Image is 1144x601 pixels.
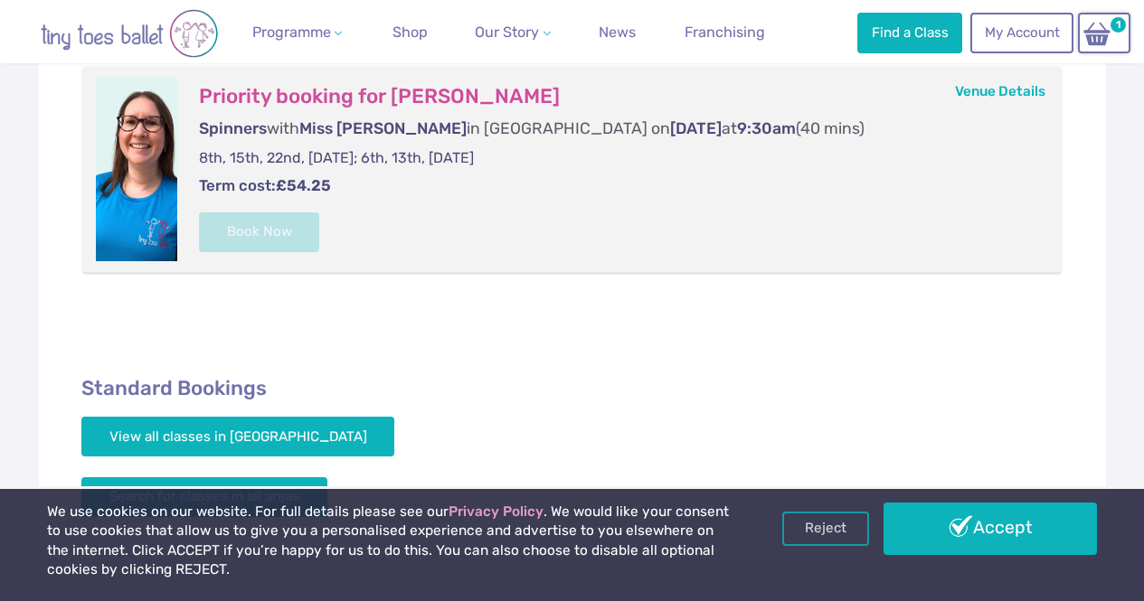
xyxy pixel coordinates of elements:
img: tiny toes ballet [21,9,238,58]
a: Search for classes in all areas [81,477,328,517]
span: 1 [1108,14,1129,35]
span: Programme [252,23,331,41]
p: Term cost: [199,175,1027,197]
a: My Account [970,13,1073,52]
p: 8th, 15th, 22nd, [DATE]; 6th, 13th, [DATE] [199,148,1027,168]
span: Our Story [475,23,539,41]
a: Accept [884,502,1097,555]
p: We use cookies on our website. For full details please see our . We would like your consent to us... [47,502,730,580]
span: News [599,23,636,41]
span: Franchising [685,23,765,41]
a: Our Story [468,14,558,51]
h3: Priority booking for [PERSON_NAME] [199,84,1027,109]
a: Reject [782,512,869,546]
a: Find a Class [857,13,962,52]
span: Miss [PERSON_NAME] [299,119,467,137]
a: Franchising [677,14,772,51]
a: Privacy Policy [449,503,544,520]
a: Venue Details [955,83,1045,99]
button: Book Now [199,212,320,252]
span: Shop [392,23,428,41]
a: Shop [385,14,435,51]
a: View all classes in [GEOGRAPHIC_DATA] [81,417,395,456]
strong: £54.25 [276,176,331,194]
a: News [591,14,643,51]
a: 1 [1078,13,1130,53]
p: with in [GEOGRAPHIC_DATA] on at (40 mins) [199,117,1027,140]
span: [DATE] [670,119,722,137]
span: 9:30am [737,119,796,137]
h2: Standard Bookings [81,376,1064,401]
a: Programme [245,14,350,51]
span: Spinners [199,119,267,137]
